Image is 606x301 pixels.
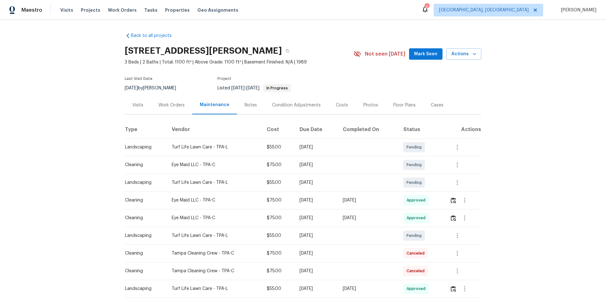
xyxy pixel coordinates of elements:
[172,197,257,203] div: Eye Maid LLC - TPA-C
[431,102,443,108] div: Cases
[132,102,143,108] div: Visits
[172,144,257,150] div: Turf Life Lawn Care - TPA-L
[558,7,597,13] span: [PERSON_NAME]
[172,215,257,221] div: Eye Maid LLC - TPA-C
[451,215,456,221] img: Review Icon
[272,102,321,108] div: Condition Adjustments
[262,121,294,138] th: Cost
[450,193,457,208] button: Review Icon
[125,215,162,221] div: Cleaning
[246,86,259,90] span: [DATE]
[60,7,73,13] span: Visits
[125,144,162,150] div: Landscaping
[245,102,257,108] div: Notes
[267,197,289,203] div: $75.00
[343,286,394,292] div: [DATE]
[393,102,416,108] div: Floor Plans
[125,162,162,168] div: Cleaning
[343,215,394,221] div: [DATE]
[264,86,290,90] span: In Progress
[300,268,332,274] div: [DATE]
[197,7,238,13] span: Geo Assignments
[267,232,289,239] div: $55.00
[336,102,348,108] div: Costs
[108,7,137,13] span: Work Orders
[200,102,229,108] div: Maintenance
[267,179,289,186] div: $55.00
[267,250,289,256] div: $75.00
[125,179,162,186] div: Landscaping
[407,286,428,292] span: Approved
[267,144,289,150] div: $55.00
[267,215,289,221] div: $75.00
[167,121,262,138] th: Vendor
[363,102,378,108] div: Photos
[217,77,231,81] span: Project
[125,86,138,90] span: [DATE]
[451,197,456,203] img: Review Icon
[300,144,332,150] div: [DATE]
[125,59,353,65] span: 3 Beds | 2 Baths | Total: 1100 ft² | Above Grade: 1100 ft² | Basement Finished: N/A | 1989
[125,77,152,81] span: Last Visit Date
[125,121,167,138] th: Type
[407,144,424,150] span: Pending
[267,268,289,274] div: $75.00
[414,50,437,58] span: Mark Seen
[81,7,100,13] span: Projects
[425,4,429,10] div: 2
[21,7,42,13] span: Maestro
[172,250,257,256] div: Tampa Cleaning Crew - TPA-C
[125,48,282,54] h2: [STREET_ADDRESS][PERSON_NAME]
[172,162,257,168] div: Eye Maid LLC - TPA-C
[445,121,481,138] th: Actions
[125,250,162,256] div: Cleaning
[172,179,257,186] div: Turf Life Lawn Care - TPA-L
[407,232,424,239] span: Pending
[231,86,259,90] span: -
[407,197,428,203] span: Approved
[407,250,427,256] span: Canceled
[217,86,291,90] span: Listed
[300,286,332,292] div: [DATE]
[125,33,185,39] a: Back to all projects
[267,286,289,292] div: $55.00
[407,162,424,168] span: Pending
[451,286,456,292] img: Review Icon
[125,286,162,292] div: Landscaping
[172,268,257,274] div: Tampa Cleaning Crew - TPA-C
[125,232,162,239] div: Landscaping
[300,197,332,203] div: [DATE]
[407,179,424,186] span: Pending
[300,215,332,221] div: [DATE]
[450,210,457,226] button: Review Icon
[409,48,443,60] button: Mark Seen
[172,232,257,239] div: Turf Life Lawn Care - TPA-L
[300,162,332,168] div: [DATE]
[398,121,445,138] th: Status
[294,121,337,138] th: Due Date
[338,121,399,138] th: Completed On
[365,51,405,57] span: Not seen [DATE]
[144,8,157,12] span: Tasks
[282,45,293,57] button: Copy Address
[451,50,476,58] span: Actions
[125,84,184,92] div: by [PERSON_NAME]
[407,215,428,221] span: Approved
[407,268,427,274] span: Canceled
[125,197,162,203] div: Cleaning
[267,162,289,168] div: $75.00
[450,281,457,296] button: Review Icon
[165,7,190,13] span: Properties
[300,250,332,256] div: [DATE]
[300,179,332,186] div: [DATE]
[343,197,394,203] div: [DATE]
[300,232,332,239] div: [DATE]
[172,286,257,292] div: Turf Life Lawn Care - TPA-L
[446,48,481,60] button: Actions
[231,86,245,90] span: [DATE]
[158,102,185,108] div: Work Orders
[439,7,529,13] span: [GEOGRAPHIC_DATA], [GEOGRAPHIC_DATA]
[125,268,162,274] div: Cleaning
